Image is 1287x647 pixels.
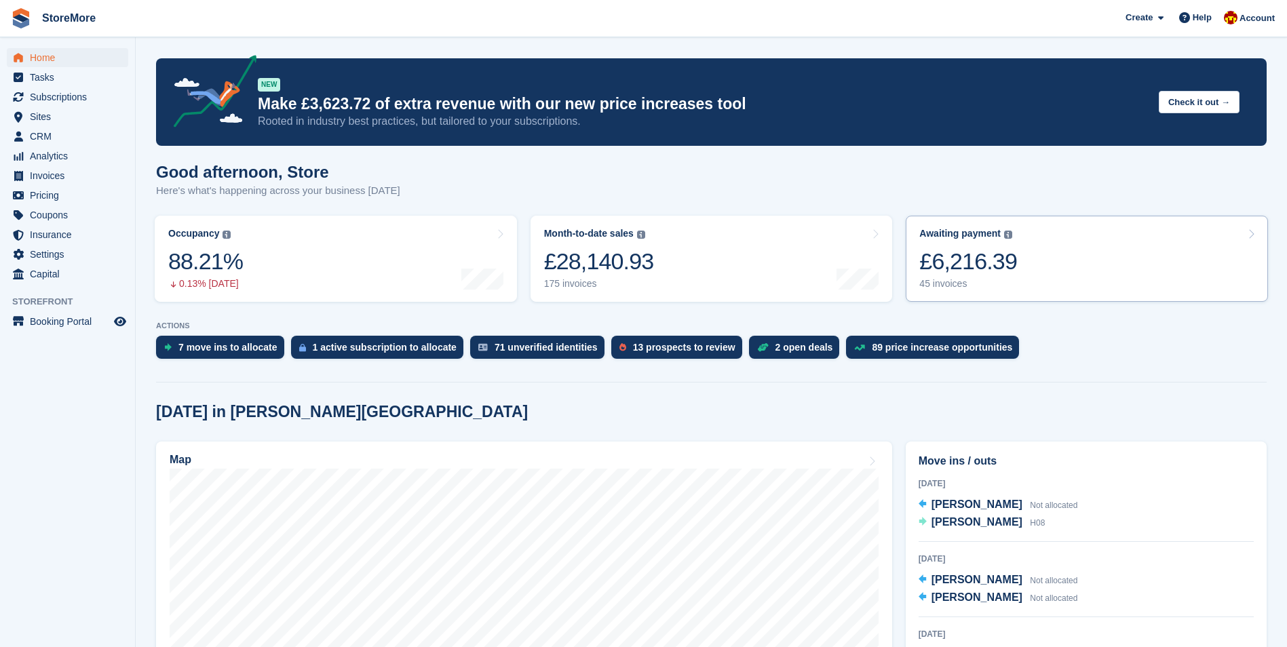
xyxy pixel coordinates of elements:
span: Not allocated [1030,576,1077,585]
img: move_ins_to_allocate_icon-fdf77a2bb77ea45bf5b3d319d69a93e2d87916cf1d5bf7949dd705db3b84f3ca.svg [164,343,172,351]
p: Here's what's happening across your business [DATE] [156,183,400,199]
a: menu [7,205,128,224]
span: [PERSON_NAME] [931,516,1022,528]
a: menu [7,87,128,106]
img: icon-info-grey-7440780725fd019a000dd9b08b2336e03edf1995a4989e88bcd33f0948082b44.svg [637,231,645,239]
div: 7 move ins to allocate [178,342,277,353]
span: Pricing [30,186,111,205]
a: 7 move ins to allocate [156,336,291,366]
span: [PERSON_NAME] [931,574,1022,585]
img: icon-info-grey-7440780725fd019a000dd9b08b2336e03edf1995a4989e88bcd33f0948082b44.svg [1004,231,1012,239]
a: Preview store [112,313,128,330]
span: Tasks [30,68,111,87]
img: price-adjustments-announcement-icon-8257ccfd72463d97f412b2fc003d46551f7dbcb40ab6d574587a9cd5c0d94... [162,55,257,132]
img: Store More Team [1224,11,1237,24]
a: 1 active subscription to allocate [291,336,470,366]
a: 2 open deals [749,336,847,366]
img: deal-1b604bf984904fb50ccaf53a9ad4b4a5d6e5aea283cecdc64d6e3604feb123c2.svg [757,342,769,352]
button: Check it out → [1159,91,1240,113]
a: Occupancy 88.21% 0.13% [DATE] [155,216,517,302]
span: CRM [30,127,111,146]
span: Not allocated [1030,501,1077,510]
span: Coupons [30,205,111,224]
a: [PERSON_NAME] Not allocated [919,572,1078,589]
div: £6,216.39 [919,248,1017,275]
img: icon-info-grey-7440780725fd019a000dd9b08b2336e03edf1995a4989e88bcd33f0948082b44.svg [223,231,231,239]
div: [DATE] [919,628,1254,640]
p: ACTIONS [156,321,1267,330]
a: menu [7,245,128,264]
h2: Move ins / outs [919,453,1254,469]
span: Subscriptions [30,87,111,106]
a: menu [7,225,128,244]
span: [PERSON_NAME] [931,498,1022,510]
a: menu [7,127,128,146]
span: Help [1193,11,1212,24]
img: active_subscription_to_allocate_icon-d502201f5373d7db506a760aba3b589e785aa758c864c3986d89f69b8ff3... [299,343,306,352]
div: 45 invoices [919,278,1017,290]
a: StoreMore [37,7,101,29]
a: menu [7,312,128,331]
div: [DATE] [919,553,1254,565]
div: 13 prospects to review [633,342,735,353]
span: Not allocated [1030,593,1077,603]
div: Month-to-date sales [544,228,634,239]
div: 2 open deals [775,342,833,353]
div: 89 price increase opportunities [872,342,1012,353]
div: 71 unverified identities [495,342,598,353]
a: [PERSON_NAME] Not allocated [919,589,1078,607]
div: 175 invoices [544,278,654,290]
a: Awaiting payment £6,216.39 45 invoices [906,216,1268,302]
h2: Map [170,454,191,466]
a: menu [7,48,128,67]
a: menu [7,107,128,126]
img: verify_identity-adf6edd0f0f0b5bbfe63781bf79b02c33cf7c696d77639b501bdc392416b5a36.svg [478,343,488,351]
a: menu [7,186,128,205]
a: 71 unverified identities [470,336,611,366]
div: £28,140.93 [544,248,654,275]
a: menu [7,166,128,185]
span: Invoices [30,166,111,185]
a: [PERSON_NAME] H08 [919,514,1045,532]
p: Rooted in industry best practices, but tailored to your subscriptions. [258,114,1148,129]
span: [PERSON_NAME] [931,591,1022,603]
h2: [DATE] in [PERSON_NAME][GEOGRAPHIC_DATA] [156,403,528,421]
span: Analytics [30,146,111,165]
div: 88.21% [168,248,243,275]
span: Home [30,48,111,67]
a: menu [7,146,128,165]
img: stora-icon-8386f47178a22dfd0bd8f6a31ec36ba5ce8667c1dd55bd0f319d3a0aa187defe.svg [11,8,31,28]
div: NEW [258,78,280,92]
a: Month-to-date sales £28,140.93 175 invoices [531,216,893,302]
span: H08 [1030,518,1045,528]
div: 0.13% [DATE] [168,278,243,290]
h1: Good afternoon, Store [156,163,400,181]
p: Make £3,623.72 of extra revenue with our new price increases tool [258,94,1148,114]
div: Occupancy [168,228,219,239]
span: Capital [30,264,111,283]
div: 1 active subscription to allocate [313,342,457,353]
span: Create [1126,11,1153,24]
span: Booking Portal [30,312,111,331]
span: Storefront [12,295,135,309]
span: Account [1240,12,1275,25]
span: Insurance [30,225,111,244]
a: 89 price increase opportunities [846,336,1026,366]
a: menu [7,68,128,87]
div: Awaiting payment [919,228,1001,239]
span: Settings [30,245,111,264]
a: menu [7,264,128,283]
img: prospect-51fa495bee0391a8d652442698ab0144808aea92771e9ea1ae160a38d050c398.svg [619,343,626,351]
a: 13 prospects to review [611,336,749,366]
img: price_increase_opportunities-93ffe204e8149a01c8c9dc8f82e8f89637d9d84a8eef4429ea346261dce0b2c0.svg [854,345,865,351]
div: [DATE] [919,477,1254,490]
a: [PERSON_NAME] Not allocated [919,496,1078,514]
span: Sites [30,107,111,126]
